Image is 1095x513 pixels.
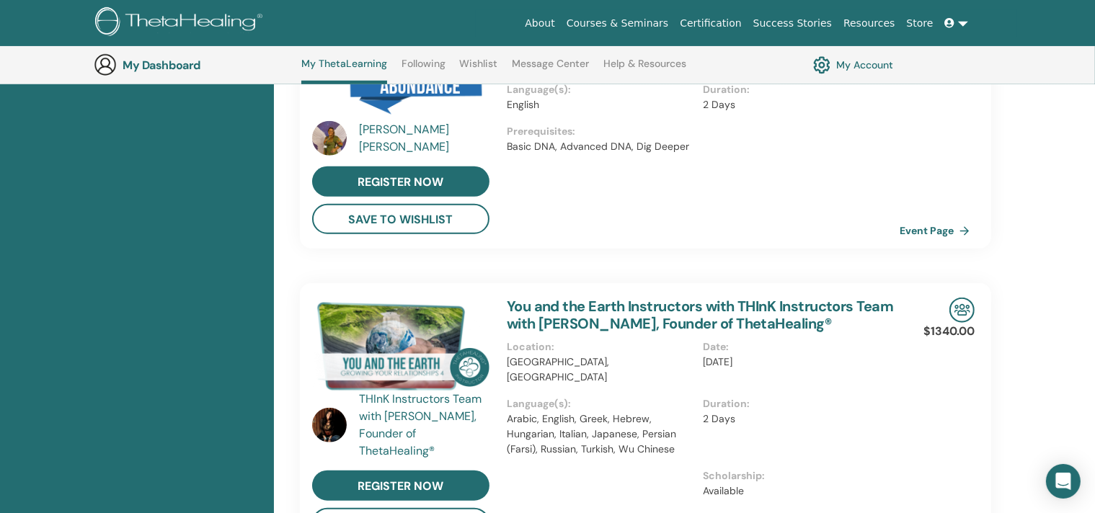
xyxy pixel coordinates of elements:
[603,58,686,81] a: Help & Resources
[900,220,975,241] a: Event Page
[507,339,695,354] p: Location :
[460,58,498,81] a: Wishlist
[301,58,387,84] a: My ThetaLearning
[507,396,695,411] p: Language(s) :
[838,10,901,37] a: Resources
[703,82,891,97] p: Duration :
[901,10,939,37] a: Store
[312,408,347,442] img: default.jpg
[507,82,695,97] p: Language(s) :
[949,298,975,323] img: In-Person Seminar
[703,97,891,112] p: 2 Days
[703,468,891,483] p: Scholarship :
[95,7,267,40] img: logo.png
[519,10,560,37] a: About
[813,53,830,77] img: cog.svg
[703,483,891,499] p: Available
[923,323,975,340] p: $1340.00
[813,53,893,77] a: My Account
[507,139,900,154] p: Basic DNA, Advanced DNA, Dig Deeper
[358,174,443,189] span: register now
[312,470,489,501] a: register now
[507,297,894,333] a: You and the Earth Instructors with THInK Instructors Team with [PERSON_NAME], Founder of ThetaHea...
[312,166,489,197] a: register now
[1046,464,1081,499] div: Open Intercom Messenger
[402,58,445,81] a: Following
[507,124,900,139] p: Prerequisites :
[561,10,675,37] a: Courses & Seminars
[312,298,489,395] img: You and the Earth Instructors
[748,10,838,37] a: Success Stories
[94,53,117,76] img: generic-user-icon.jpg
[703,396,891,411] p: Duration :
[512,58,589,81] a: Message Center
[359,121,492,156] a: [PERSON_NAME] [PERSON_NAME]
[703,339,891,354] p: Date :
[359,391,492,460] a: THInK Instructors Team with [PERSON_NAME], Founder of ThetaHealing®
[703,354,891,370] p: [DATE]
[312,121,347,156] img: default.jpg
[507,354,695,385] p: [GEOGRAPHIC_DATA], [GEOGRAPHIC_DATA]
[358,478,443,494] span: register now
[674,10,747,37] a: Certification
[507,97,695,112] p: English
[312,204,489,234] button: save to wishlist
[123,58,267,72] h3: My Dashboard
[507,411,695,457] p: Arabic, English, Greek, Hebrew, Hungarian, Italian, Japanese, Persian (Farsi), Russian, Turkish, ...
[703,411,891,427] p: 2 Days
